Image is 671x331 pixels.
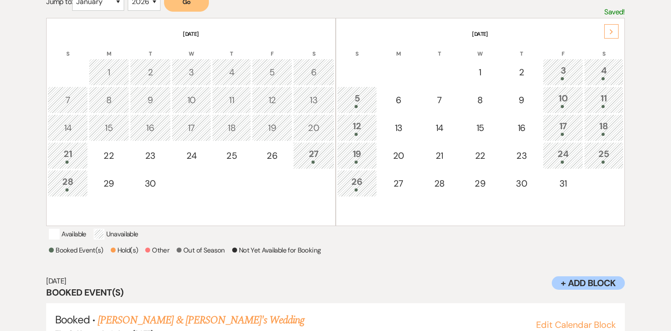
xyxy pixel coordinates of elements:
div: 31 [548,177,578,190]
div: 17 [177,121,206,135]
div: 18 [589,119,619,136]
div: 12 [257,93,287,107]
button: + Add Block [552,276,624,290]
div: 10 [177,93,206,107]
div: 5 [342,91,372,108]
div: 11 [217,93,247,107]
div: 3 [177,65,206,79]
div: 7 [52,93,83,107]
div: 30 [135,177,166,190]
div: 25 [217,149,247,162]
div: 24 [548,147,578,164]
div: 8 [465,93,495,107]
th: M [89,39,129,58]
p: Available [49,229,86,240]
div: 19 [342,147,372,164]
div: 9 [135,93,166,107]
div: 25 [589,147,619,164]
div: 20 [383,149,414,162]
div: 6 [383,93,414,107]
div: 20 [298,121,329,135]
div: 15 [465,121,495,135]
button: Edit Calendar Block [536,320,616,329]
th: S [584,39,623,58]
div: 15 [94,121,124,135]
div: 14 [425,121,455,135]
div: 23 [506,149,537,162]
th: T [130,39,171,58]
th: W [460,39,500,58]
div: 1 [465,65,495,79]
th: [DATE] [337,19,623,38]
th: [DATE] [48,19,334,38]
p: Booked Event(s) [49,245,103,256]
h6: [DATE] [46,276,624,286]
p: Unavailable [94,229,139,240]
div: 16 [135,121,166,135]
div: 16 [506,121,537,135]
div: 27 [383,177,414,190]
th: M [378,39,419,58]
div: 8 [94,93,124,107]
div: 17 [548,119,578,136]
div: 12 [342,119,372,136]
th: W [172,39,211,58]
div: 29 [465,177,495,190]
div: 21 [425,149,455,162]
div: 10 [548,91,578,108]
a: [PERSON_NAME] & [PERSON_NAME]'s Wedding [98,312,305,328]
div: 26 [342,175,372,192]
div: 13 [383,121,414,135]
span: Booked [55,313,89,327]
th: S [293,39,334,58]
div: 28 [52,175,83,192]
div: 19 [257,121,287,135]
div: 22 [94,149,124,162]
div: 11 [589,91,619,108]
div: 23 [135,149,166,162]
div: 2 [135,65,166,79]
div: 13 [298,93,329,107]
div: 18 [217,121,247,135]
div: 3 [548,64,578,80]
div: 26 [257,149,287,162]
p: Not Yet Available for Booking [232,245,320,256]
th: S [337,39,377,58]
div: 7 [425,93,455,107]
div: 1 [94,65,124,79]
div: 22 [465,149,495,162]
th: S [48,39,88,58]
th: F [543,39,583,58]
th: T [420,39,459,58]
th: T [212,39,251,58]
p: Hold(s) [111,245,139,256]
div: 24 [177,149,206,162]
p: Out of Season [177,245,225,256]
div: 2 [506,65,537,79]
div: 27 [298,147,329,164]
div: 14 [52,121,83,135]
div: 5 [257,65,287,79]
div: 6 [298,65,329,79]
h3: Booked Event(s) [46,286,624,299]
div: 9 [506,93,537,107]
div: 30 [506,177,537,190]
th: F [252,39,292,58]
div: 4 [589,64,619,80]
div: 21 [52,147,83,164]
div: 4 [217,65,247,79]
p: Other [145,245,169,256]
div: 28 [425,177,455,190]
div: 29 [94,177,124,190]
th: T [501,39,542,58]
p: Saved! [604,6,624,18]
